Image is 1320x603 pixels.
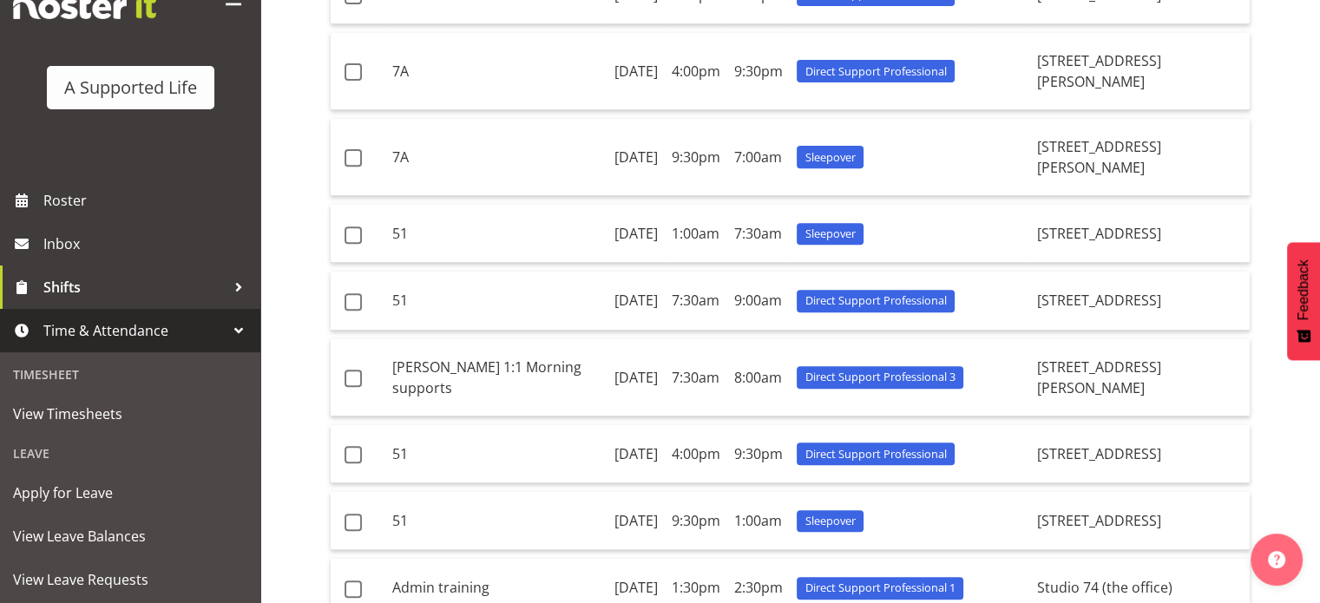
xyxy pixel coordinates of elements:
td: 4:00pm [665,425,727,483]
td: 51 [385,425,607,483]
div: Timesheet [4,357,256,392]
td: 7:30am [665,339,727,416]
a: View Leave Requests [4,558,256,601]
td: [STREET_ADDRESS] [1030,205,1250,263]
td: [DATE] [607,33,665,110]
td: [DATE] [607,492,665,550]
td: 7:30am [665,272,727,330]
td: [STREET_ADDRESS][PERSON_NAME] [1030,119,1250,196]
button: Feedback - Show survey [1287,242,1320,360]
td: 1:00am [727,492,790,550]
span: Direct Support Professional [805,292,947,309]
td: 9:30pm [665,119,727,196]
span: Sleepover [805,149,856,166]
td: 9:30pm [665,492,727,550]
td: [STREET_ADDRESS] [1030,272,1250,330]
td: 7A [385,119,607,196]
td: [DATE] [607,425,665,483]
td: 9:00am [727,272,790,330]
span: Inbox [43,231,252,257]
span: Time & Attendance [43,318,226,344]
td: [DATE] [607,272,665,330]
td: 1:00am [665,205,727,263]
td: [DATE] [607,119,665,196]
span: Feedback [1296,259,1311,320]
img: help-xxl-2.png [1268,551,1285,568]
td: [STREET_ADDRESS] [1030,492,1250,550]
td: [STREET_ADDRESS][PERSON_NAME] [1030,33,1250,110]
span: View Leave Requests [13,567,247,593]
div: Leave [4,436,256,471]
span: Apply for Leave [13,480,247,506]
div: A Supported Life [64,75,197,101]
td: 51 [385,492,607,550]
td: [STREET_ADDRESS][PERSON_NAME] [1030,339,1250,416]
td: [DATE] [607,339,665,416]
td: [STREET_ADDRESS] [1030,425,1250,483]
td: 9:30pm [727,425,790,483]
a: Apply for Leave [4,471,256,515]
td: 9:30pm [727,33,790,110]
td: 7:30am [727,205,790,263]
span: Direct Support Professional [805,63,947,80]
a: View Leave Balances [4,515,256,558]
span: Sleepover [805,226,856,242]
span: Direct Support Professional 1 [805,580,956,596]
span: Shifts [43,274,226,300]
span: Sleepover [805,513,856,529]
span: View Leave Balances [13,523,247,549]
td: 4:00pm [665,33,727,110]
span: Direct Support Professional [805,446,947,462]
span: Direct Support Professional 3 [805,369,956,385]
td: 51 [385,205,607,263]
td: [PERSON_NAME] 1:1 Morning supports [385,339,607,416]
td: 7:00am [727,119,790,196]
td: 7A [385,33,607,110]
span: View Timesheets [13,401,247,427]
td: 8:00am [727,339,790,416]
td: [DATE] [607,205,665,263]
a: View Timesheets [4,392,256,436]
td: 51 [385,272,607,330]
span: Roster [43,187,252,213]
